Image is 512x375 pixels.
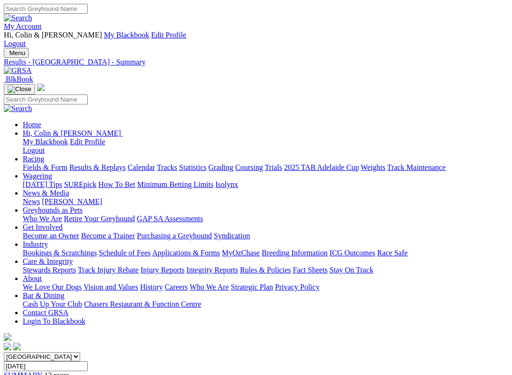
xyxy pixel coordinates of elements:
[23,266,508,274] div: Care & Integrity
[222,249,260,257] a: MyOzChase
[240,266,291,274] a: Rules & Policies
[179,163,207,171] a: Statistics
[64,215,135,223] a: Retire Your Greyhound
[23,172,52,180] a: Wagering
[275,283,320,291] a: Privacy Policy
[23,180,508,189] div: Wagering
[23,317,85,325] a: Login To Blackbook
[4,14,32,22] img: Search
[23,309,68,317] a: Contact GRSA
[23,249,97,257] a: Bookings & Scratchings
[190,283,229,291] a: Who We Are
[152,249,220,257] a: Applications & Forms
[64,180,96,188] a: SUREpick
[78,266,138,274] a: Track Injury Rebate
[215,180,238,188] a: Isolynx
[23,197,508,206] div: News & Media
[8,85,31,93] img: Close
[293,266,328,274] a: Fact Sheets
[214,232,250,240] a: Syndication
[37,84,45,91] img: logo-grsa-white.png
[4,31,102,39] span: Hi, Colin & [PERSON_NAME]
[83,283,138,291] a: Vision and Values
[23,291,64,300] a: Bar & Dining
[104,31,149,39] a: My Blackbook
[23,257,73,265] a: Care & Integrity
[23,232,79,240] a: Become an Owner
[23,249,508,257] div: Industry
[23,155,44,163] a: Racing
[4,22,42,30] a: My Account
[361,163,385,171] a: Weights
[13,343,21,350] img: twitter.svg
[23,138,508,155] div: Hi, Colin & [PERSON_NAME]
[151,31,186,39] a: Edit Profile
[4,4,88,14] input: Search
[23,232,508,240] div: Get Involved
[137,215,203,223] a: GAP SA Assessments
[23,121,41,129] a: Home
[23,223,63,231] a: Get Involved
[23,163,508,172] div: Racing
[23,283,82,291] a: We Love Our Dogs
[4,333,11,341] img: logo-grsa-white.png
[9,49,25,56] span: Menu
[4,75,33,83] a: BlkBook
[4,48,29,58] button: Toggle navigation
[70,138,105,146] a: Edit Profile
[23,283,508,291] div: About
[23,189,69,197] a: News & Media
[4,58,508,66] a: Results - [GEOGRAPHIC_DATA] - Summary
[128,163,155,171] a: Calendar
[140,266,184,274] a: Injury Reports
[284,163,359,171] a: 2025 TAB Adelaide Cup
[387,163,446,171] a: Track Maintenance
[209,163,233,171] a: Grading
[84,300,201,308] a: Chasers Restaurant & Function Centre
[42,197,102,206] a: [PERSON_NAME]
[4,66,32,75] img: GRSA
[23,146,45,154] a: Logout
[23,274,42,282] a: About
[265,163,282,171] a: Trials
[4,84,35,94] button: Toggle navigation
[99,249,150,257] a: Schedule of Fees
[235,163,263,171] a: Coursing
[6,75,33,83] span: BlkBook
[165,283,188,291] a: Careers
[23,300,82,308] a: Cash Up Your Club
[23,206,82,214] a: Greyhounds as Pets
[157,163,177,171] a: Tracks
[23,180,62,188] a: [DATE] Tips
[81,232,135,240] a: Become a Trainer
[329,249,375,257] a: ICG Outcomes
[23,300,508,309] div: Bar & Dining
[23,266,76,274] a: Stewards Reports
[186,266,238,274] a: Integrity Reports
[23,129,123,137] a: Hi, Colin & [PERSON_NAME]
[23,138,68,146] a: My Blackbook
[4,343,11,350] img: facebook.svg
[23,163,67,171] a: Fields & Form
[4,361,88,371] input: Select date
[99,180,136,188] a: How To Bet
[137,232,212,240] a: Purchasing a Greyhound
[23,215,62,223] a: Who We Are
[23,197,40,206] a: News
[231,283,273,291] a: Strategic Plan
[377,249,407,257] a: Race Safe
[140,283,163,291] a: History
[4,94,88,104] input: Search
[137,180,213,188] a: Minimum Betting Limits
[23,240,48,248] a: Industry
[4,39,26,47] a: Logout
[69,163,126,171] a: Results & Replays
[262,249,328,257] a: Breeding Information
[23,215,508,223] div: Greyhounds as Pets
[329,266,373,274] a: Stay On Track
[4,31,508,48] div: My Account
[4,104,32,113] img: Search
[23,129,121,137] span: Hi, Colin & [PERSON_NAME]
